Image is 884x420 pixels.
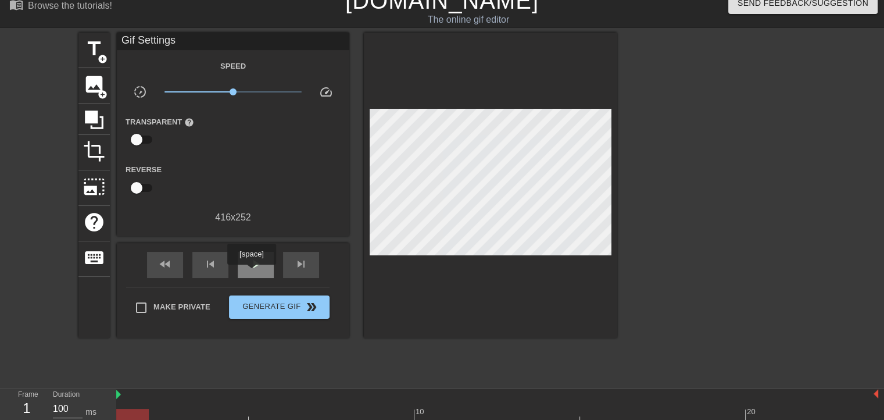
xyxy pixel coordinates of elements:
[249,257,263,271] span: play_arrow
[126,164,162,176] label: Reverse
[300,13,636,27] div: The online gif editor
[85,406,96,418] div: ms
[319,85,333,99] span: speed
[98,90,108,99] span: add_circle
[229,296,330,319] button: Generate Gif
[184,118,194,127] span: help
[117,33,349,50] div: Gif Settings
[158,257,172,271] span: fast_rewind
[83,140,105,162] span: crop
[203,257,217,271] span: skip_previous
[98,54,108,64] span: add_circle
[416,406,426,418] div: 10
[234,300,325,314] span: Generate Gif
[53,391,80,398] label: Duration
[874,389,878,398] img: bound-end.png
[117,211,349,225] div: 416 x 252
[83,247,105,269] span: keyboard
[28,1,112,10] div: Browse the tutorials!
[83,73,105,95] span: image
[83,211,105,233] span: help
[294,257,308,271] span: skip_next
[153,301,210,313] span: Make Private
[18,398,35,419] div: 1
[747,406,757,418] div: 20
[220,60,246,72] label: Speed
[83,38,105,60] span: title
[133,85,147,99] span: slow_motion_video
[83,176,105,198] span: photo_size_select_large
[126,116,194,128] label: Transparent
[305,300,318,314] span: double_arrow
